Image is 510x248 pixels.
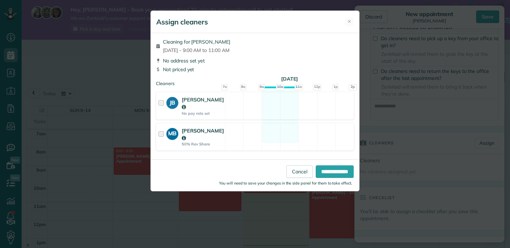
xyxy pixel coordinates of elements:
span: Cleaning for [PERSON_NAME] [163,38,230,45]
span: ✕ [347,18,351,25]
strong: [PERSON_NAME] [182,96,224,110]
strong: [PERSON_NAME] [182,127,224,141]
strong: No pay rate set [182,111,224,116]
div: Not priced yet [156,66,354,73]
div: No address set yet [156,57,354,64]
strong: 50% Rev Share [182,142,224,146]
div: Cleaners [156,80,354,82]
h5: Assign cleaners [156,17,208,27]
small: You will need to save your changes in the side panel for them to take effect. [219,181,352,186]
a: Cancel [286,165,313,178]
span: [DATE] - 9:00 AM to 11:00 AM [163,47,230,54]
strong: JB [166,97,178,107]
strong: MB [166,128,178,138]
